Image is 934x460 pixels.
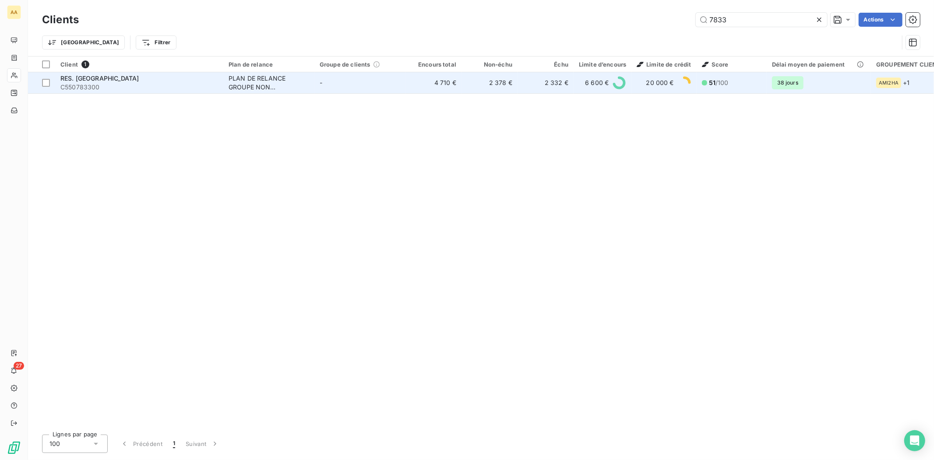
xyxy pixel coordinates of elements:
[173,439,175,448] span: 1
[709,78,729,87] span: /100
[7,5,21,19] div: AA
[696,13,827,27] input: Rechercher
[903,78,909,87] span: + 1
[523,61,568,68] div: Échu
[7,441,21,455] img: Logo LeanPay
[904,430,925,451] div: Open Intercom Messenger
[42,35,125,50] button: [GEOGRAPHIC_DATA]
[702,61,729,68] span: Score
[320,79,322,86] span: -
[136,35,176,50] button: Filtrer
[462,72,518,93] td: 2 378 €
[42,12,79,28] h3: Clients
[168,435,180,453] button: 1
[60,61,78,68] span: Client
[229,61,309,68] div: Plan de relance
[49,439,60,448] span: 100
[579,61,626,68] div: Limite d’encours
[518,72,574,93] td: 2 332 €
[320,61,370,68] span: Groupe de clients
[859,13,902,27] button: Actions
[772,61,866,68] div: Délai moyen de paiement
[180,435,225,453] button: Suivant
[14,362,24,370] span: 27
[772,76,804,89] span: 38 jours
[467,61,512,68] div: Non-échu
[879,80,899,85] span: AMI2HA
[709,79,715,86] span: 51
[115,435,168,453] button: Précédent
[411,61,456,68] div: Encours total
[60,74,139,82] span: RES. [GEOGRAPHIC_DATA]
[585,78,609,87] span: 6 600 €
[646,78,674,87] span: 20 000 €
[60,83,218,92] span: C550783300
[637,61,691,68] span: Limite de crédit
[81,60,89,68] span: 1
[405,72,462,93] td: 4 710 €
[229,74,309,92] div: PLAN DE RELANCE GROUPE NON AUTOMATIQUE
